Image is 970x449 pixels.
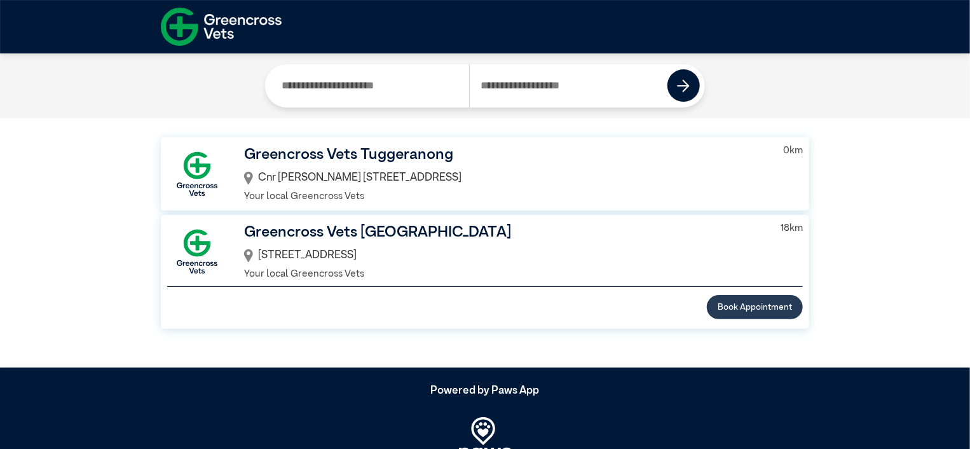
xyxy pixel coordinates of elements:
[161,385,809,397] h5: Powered by Paws App
[161,3,282,50] img: f-logo
[783,144,803,158] p: 0 km
[469,64,668,107] input: Search by Postcode
[244,167,766,190] div: Cnr [PERSON_NAME] [STREET_ADDRESS]
[167,222,227,282] img: GX-Square.png
[244,267,763,282] p: Your local Greencross Vets
[244,144,766,167] h3: Greencross Vets Tuggeranong
[781,221,803,236] p: 18 km
[167,144,227,204] img: GX-Square.png
[270,64,468,107] input: Search by Clinic Name
[244,221,763,244] h3: Greencross Vets [GEOGRAPHIC_DATA]
[244,244,763,267] div: [STREET_ADDRESS]
[244,190,766,204] p: Your local Greencross Vets
[677,79,690,92] img: icon-right
[707,295,803,319] button: Book Appointment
